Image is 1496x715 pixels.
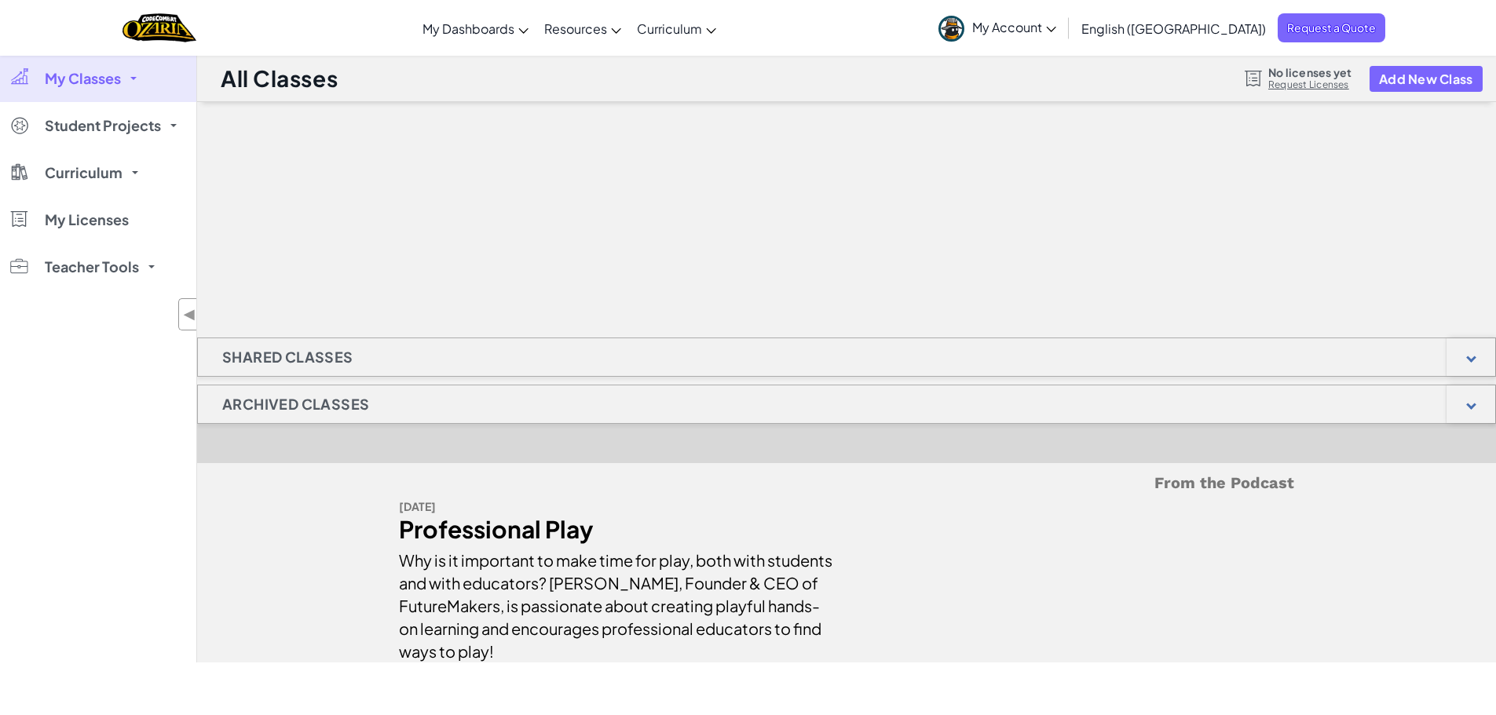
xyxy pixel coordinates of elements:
h1: All Classes [221,64,338,93]
span: My Licenses [45,213,129,227]
a: Curriculum [629,7,724,49]
span: Curriculum [45,166,123,180]
div: Professional Play [399,518,835,541]
h1: Shared Classes [198,337,378,377]
span: Teacher Tools [45,260,139,274]
a: Ozaria by CodeCombat logo [123,12,196,44]
a: Resources [536,7,629,49]
h1: Archived Classes [198,385,393,424]
a: My Account [931,3,1064,53]
span: Curriculum [637,20,702,37]
a: My Dashboards [415,7,536,49]
span: My Dashboards [422,20,514,37]
span: No licenses yet [1268,66,1352,78]
img: avatar [938,16,964,42]
div: [DATE] [399,495,835,518]
span: English ([GEOGRAPHIC_DATA]) [1081,20,1266,37]
span: ◀ [183,303,196,326]
a: English ([GEOGRAPHIC_DATA]) [1074,7,1274,49]
a: Request Licenses [1268,78,1352,91]
h5: From the Podcast [399,471,1294,495]
div: Why is it important to make time for play, both with students and with educators? [PERSON_NAME], ... [399,541,835,662]
span: Student Projects [45,119,161,133]
span: My Account [972,19,1056,35]
span: Resources [544,20,607,37]
a: Request a Quote [1278,13,1385,42]
img: Home [123,12,196,44]
button: Add New Class [1370,66,1483,92]
span: My Classes [45,71,121,86]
